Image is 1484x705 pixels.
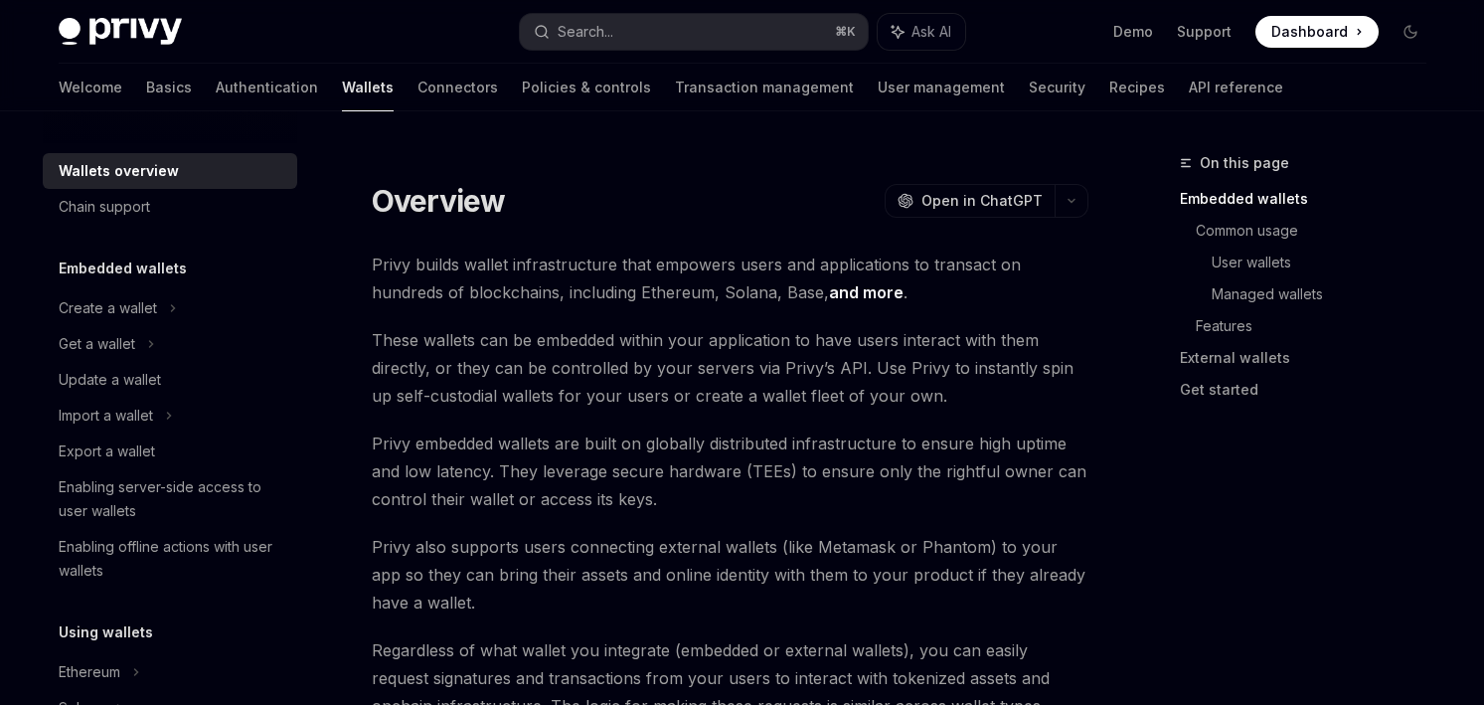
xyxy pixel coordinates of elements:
[59,475,285,523] div: Enabling server-side access to user wallets
[59,64,122,111] a: Welcome
[1271,22,1348,42] span: Dashboard
[1177,22,1232,42] a: Support
[216,64,318,111] a: Authentication
[835,24,856,40] span: ⌘ K
[59,440,155,463] div: Export a wallet
[911,22,951,42] span: Ask AI
[558,20,613,44] div: Search...
[43,153,297,189] a: Wallets overview
[520,14,868,50] button: Search...⌘K
[1180,183,1442,215] a: Embedded wallets
[921,191,1043,211] span: Open in ChatGPT
[59,620,153,644] h5: Using wallets
[43,434,297,469] a: Export a wallet
[1212,247,1442,278] a: User wallets
[1029,64,1085,111] a: Security
[43,362,297,398] a: Update a wallet
[59,535,285,583] div: Enabling offline actions with user wallets
[885,184,1055,218] button: Open in ChatGPT
[1196,215,1442,247] a: Common usage
[59,18,182,46] img: dark logo
[417,64,498,111] a: Connectors
[342,64,394,111] a: Wallets
[522,64,651,111] a: Policies & controls
[829,282,904,303] a: and more
[1255,16,1379,48] a: Dashboard
[1212,278,1442,310] a: Managed wallets
[59,296,157,320] div: Create a wallet
[1189,64,1283,111] a: API reference
[59,368,161,392] div: Update a wallet
[59,195,150,219] div: Chain support
[1196,310,1442,342] a: Features
[372,326,1088,410] span: These wallets can be embedded within your application to have users interact with them directly, ...
[675,64,854,111] a: Transaction management
[1395,16,1426,48] button: Toggle dark mode
[43,189,297,225] a: Chain support
[878,64,1005,111] a: User management
[59,332,135,356] div: Get a wallet
[1180,374,1442,406] a: Get started
[1180,342,1442,374] a: External wallets
[372,533,1088,617] span: Privy also supports users connecting external wallets (like Metamask or Phantom) to your app so t...
[59,257,187,280] h5: Embedded wallets
[146,64,192,111] a: Basics
[1200,151,1289,175] span: On this page
[59,404,153,428] div: Import a wallet
[43,529,297,589] a: Enabling offline actions with user wallets
[1113,22,1153,42] a: Demo
[372,430,1088,513] span: Privy embedded wallets are built on globally distributed infrastructure to ensure high uptime and...
[59,660,120,684] div: Ethereum
[59,159,179,183] div: Wallets overview
[43,469,297,529] a: Enabling server-side access to user wallets
[878,14,965,50] button: Ask AI
[372,251,1088,306] span: Privy builds wallet infrastructure that empowers users and applications to transact on hundreds o...
[1109,64,1165,111] a: Recipes
[372,183,506,219] h1: Overview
